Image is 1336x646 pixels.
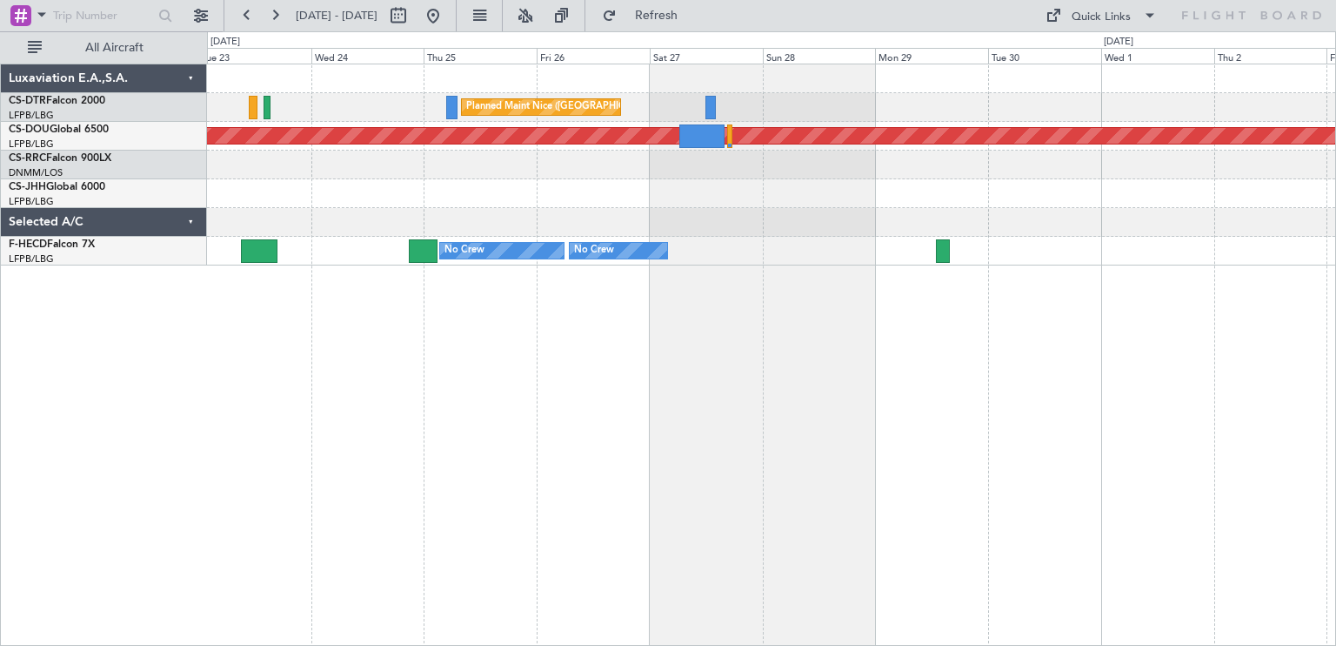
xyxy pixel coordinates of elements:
[9,124,109,135] a: CS-DOUGlobal 6500
[1214,48,1327,64] div: Thu 2
[1072,9,1131,26] div: Quick Links
[424,48,537,64] div: Thu 25
[875,48,988,64] div: Mon 29
[9,195,54,208] a: LFPB/LBG
[9,96,46,106] span: CS-DTR
[53,3,153,29] input: Trip Number
[1037,2,1166,30] button: Quick Links
[9,96,105,106] a: CS-DTRFalcon 2000
[9,153,111,164] a: CS-RRCFalcon 900LX
[9,124,50,135] span: CS-DOU
[9,239,47,250] span: F-HECD
[444,238,484,264] div: No Crew
[9,252,54,266] a: LFPB/LBG
[9,153,46,164] span: CS-RRC
[296,8,377,24] span: [DATE] - [DATE]
[594,2,698,30] button: Refresh
[466,94,660,120] div: Planned Maint Nice ([GEOGRAPHIC_DATA])
[988,48,1101,64] div: Tue 30
[620,10,693,22] span: Refresh
[19,34,189,62] button: All Aircraft
[650,48,763,64] div: Sat 27
[9,166,63,179] a: DNMM/LOS
[198,48,311,64] div: Tue 23
[45,42,184,54] span: All Aircraft
[210,35,240,50] div: [DATE]
[9,182,105,192] a: CS-JHHGlobal 6000
[311,48,424,64] div: Wed 24
[537,48,650,64] div: Fri 26
[9,138,54,151] a: LFPB/LBG
[1101,48,1214,64] div: Wed 1
[9,239,95,250] a: F-HECDFalcon 7X
[9,109,54,122] a: LFPB/LBG
[1104,35,1133,50] div: [DATE]
[9,182,46,192] span: CS-JHH
[763,48,876,64] div: Sun 28
[574,238,614,264] div: No Crew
